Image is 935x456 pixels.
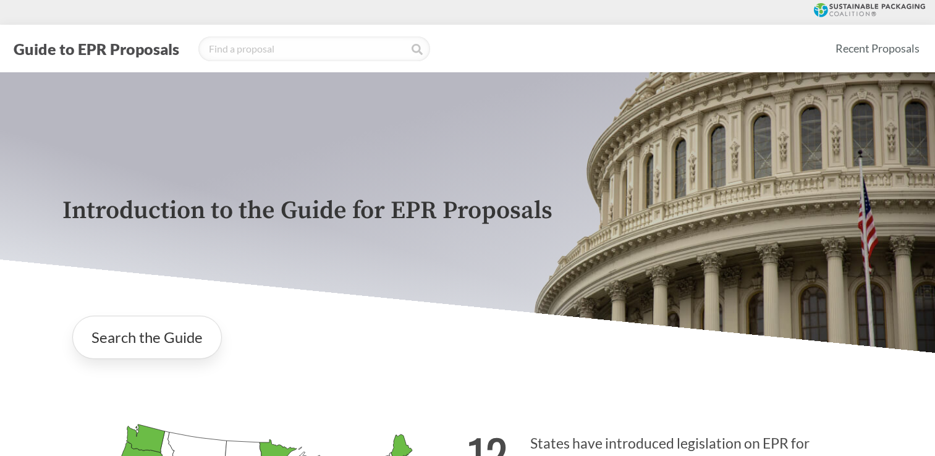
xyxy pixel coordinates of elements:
[10,39,183,59] button: Guide to EPR Proposals
[830,35,925,62] a: Recent Proposals
[72,316,222,359] a: Search the Guide
[198,36,430,61] input: Find a proposal
[62,197,873,225] p: Introduction to the Guide for EPR Proposals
